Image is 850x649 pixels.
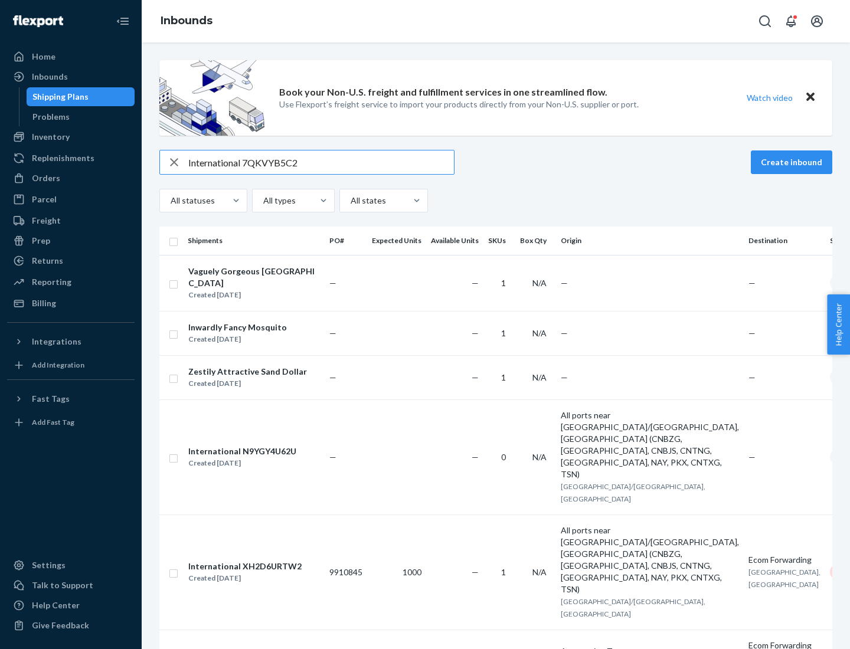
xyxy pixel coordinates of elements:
[188,572,302,584] div: Created [DATE]
[7,413,135,432] a: Add Fast Tag
[561,409,739,480] div: All ports near [GEOGRAPHIC_DATA]/[GEOGRAPHIC_DATA], [GEOGRAPHIC_DATA] (CNBZG, [GEOGRAPHIC_DATA], ...
[188,366,307,378] div: Zestily Attractive Sand Dollar
[32,579,93,591] div: Talk to Support
[827,294,850,355] button: Help Center
[7,294,135,313] a: Billing
[13,15,63,27] img: Flexport logo
[472,567,479,577] span: —
[561,525,739,595] div: All ports near [GEOGRAPHIC_DATA]/[GEOGRAPHIC_DATA], [GEOGRAPHIC_DATA] (CNBZG, [GEOGRAPHIC_DATA], ...
[532,372,547,382] span: N/A
[748,452,756,462] span: —
[188,378,307,389] div: Created [DATE]
[32,559,66,571] div: Settings
[7,251,135,270] a: Returns
[748,372,756,382] span: —
[329,372,336,382] span: —
[7,231,135,250] a: Prep
[501,372,506,382] span: 1
[32,599,80,611] div: Help Center
[183,227,325,255] th: Shipments
[329,452,336,462] span: —
[744,227,825,255] th: Destination
[188,322,287,333] div: Inwardly Fancy Mosquito
[32,131,70,143] div: Inventory
[367,227,426,255] th: Expected Units
[32,619,89,631] div: Give Feedback
[532,567,547,577] span: N/A
[32,417,74,427] div: Add Fast Tag
[188,445,296,457] div: International N9YGY4U62U
[151,4,222,38] ol: breadcrumbs
[483,227,515,255] th: SKUs
[32,152,94,164] div: Replenishments
[161,14,212,27] a: Inbounds
[532,278,547,288] span: N/A
[532,452,547,462] span: N/A
[111,9,135,33] button: Close Navigation
[561,328,568,338] span: —
[32,194,57,205] div: Parcel
[7,389,135,408] button: Fast Tags
[803,89,818,106] button: Close
[32,336,81,348] div: Integrations
[501,328,506,338] span: 1
[7,576,135,595] a: Talk to Support
[7,47,135,66] a: Home
[426,227,483,255] th: Available Units
[7,67,135,86] a: Inbounds
[561,372,568,382] span: —
[7,332,135,351] button: Integrations
[32,215,61,227] div: Freight
[169,195,171,206] input: All statuses
[27,87,135,106] a: Shipping Plans
[32,111,70,123] div: Problems
[501,452,506,462] span: 0
[805,9,829,33] button: Open account menu
[262,195,263,206] input: All types
[7,616,135,635] button: Give Feedback
[472,372,479,382] span: —
[32,235,50,247] div: Prep
[279,99,639,110] p: Use Flexport’s freight service to import your products directly from your Non-U.S. supplier or port.
[748,554,820,566] div: Ecom Forwarding
[188,150,454,174] input: Search inbounds by name, destination, msku...
[472,328,479,338] span: —
[748,568,820,589] span: [GEOGRAPHIC_DATA], [GEOGRAPHIC_DATA]
[7,596,135,615] a: Help Center
[32,71,68,83] div: Inbounds
[329,328,336,338] span: —
[561,482,705,503] span: [GEOGRAPHIC_DATA]/[GEOGRAPHIC_DATA], [GEOGRAPHIC_DATA]
[325,514,367,630] td: 9910845
[561,278,568,288] span: —
[32,297,56,309] div: Billing
[32,51,55,63] div: Home
[32,91,89,103] div: Shipping Plans
[7,556,135,575] a: Settings
[753,9,777,33] button: Open Search Box
[7,211,135,230] a: Freight
[751,150,832,174] button: Create inbound
[32,393,70,405] div: Fast Tags
[472,452,479,462] span: —
[188,333,287,345] div: Created [DATE]
[739,89,800,106] button: Watch video
[7,149,135,168] a: Replenishments
[279,86,607,99] p: Book your Non-U.S. freight and fulfillment services in one streamlined flow.
[561,597,705,618] span: [GEOGRAPHIC_DATA]/[GEOGRAPHIC_DATA], [GEOGRAPHIC_DATA]
[32,255,63,267] div: Returns
[32,276,71,288] div: Reporting
[188,289,319,301] div: Created [DATE]
[556,227,744,255] th: Origin
[7,356,135,375] a: Add Integration
[188,265,319,289] div: Vaguely Gorgeous [GEOGRAPHIC_DATA]
[748,278,756,288] span: —
[329,278,336,288] span: —
[325,227,367,255] th: PO#
[748,328,756,338] span: —
[7,169,135,188] a: Orders
[27,107,135,126] a: Problems
[403,567,421,577] span: 1000
[532,328,547,338] span: N/A
[779,9,803,33] button: Open notifications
